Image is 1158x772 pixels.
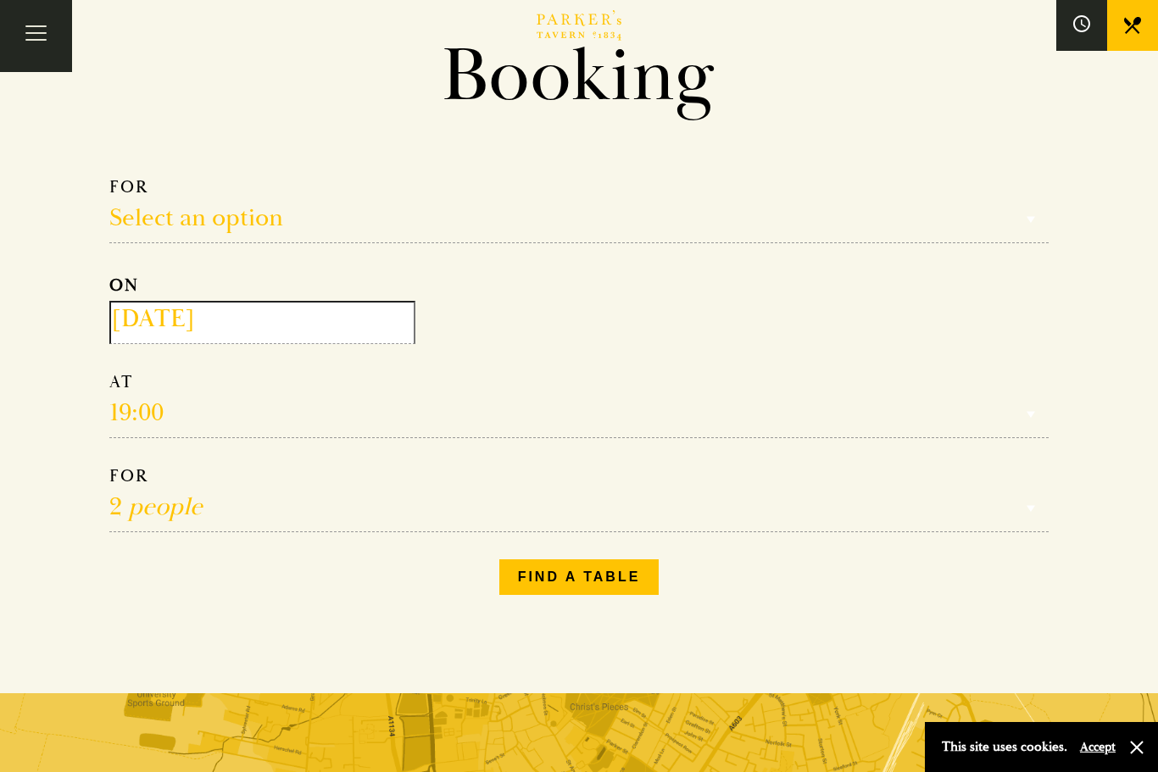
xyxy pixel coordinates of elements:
button: Accept [1080,739,1116,755]
strong: ON [109,275,139,296]
p: This site uses cookies. [942,735,1067,759]
button: Find a table [499,559,660,595]
h1: Booking [96,31,1062,122]
button: Close and accept [1128,739,1145,756]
